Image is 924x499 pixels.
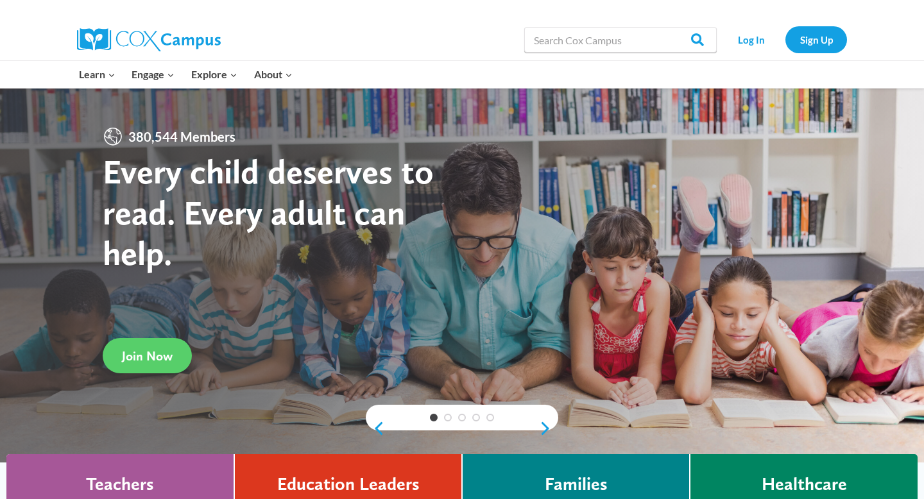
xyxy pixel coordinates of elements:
a: 2 [444,414,452,421]
h4: Families [545,473,608,495]
a: next [539,421,558,436]
a: Sign Up [785,26,847,53]
nav: Primary Navigation [71,61,300,88]
div: content slider buttons [366,416,558,441]
a: previous [366,421,385,436]
a: Join Now [103,338,192,373]
span: Learn [79,66,116,83]
span: 380,544 Members [123,126,241,147]
a: 3 [458,414,466,421]
a: 4 [472,414,480,421]
a: Log In [723,26,779,53]
a: 1 [430,414,438,421]
h4: Healthcare [762,473,847,495]
span: Engage [132,66,175,83]
strong: Every child deserves to read. Every adult can help. [103,151,434,273]
img: Cox Campus [77,28,221,51]
span: Explore [191,66,237,83]
nav: Secondary Navigation [723,26,847,53]
input: Search Cox Campus [524,27,717,53]
h4: Teachers [86,473,154,495]
a: 5 [486,414,494,421]
span: Join Now [122,348,173,364]
span: About [254,66,293,83]
h4: Education Leaders [277,473,420,495]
